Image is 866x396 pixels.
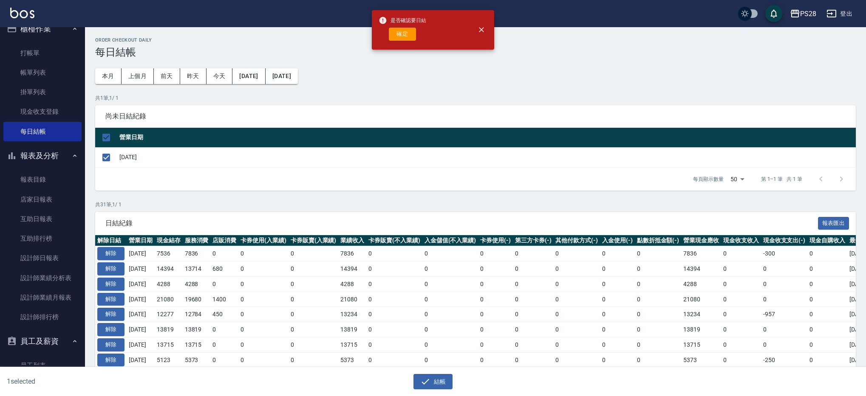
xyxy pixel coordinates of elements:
[389,28,416,41] button: 確定
[600,261,635,277] td: 0
[366,337,422,352] td: 0
[478,337,513,352] td: 0
[478,235,513,246] th: 卡券使用(-)
[97,338,125,351] button: 解除
[721,276,761,292] td: 0
[127,276,155,292] td: [DATE]
[289,261,339,277] td: 0
[553,292,600,307] td: 0
[422,352,478,368] td: 0
[422,276,478,292] td: 0
[3,18,82,40] button: 櫃檯作業
[513,246,554,261] td: 0
[97,323,125,336] button: 解除
[3,43,82,63] a: 打帳單
[818,219,849,227] a: 報表匯出
[807,322,847,337] td: 0
[97,247,125,260] button: 解除
[3,102,82,121] a: 現金收支登錄
[478,246,513,261] td: 0
[180,68,207,84] button: 昨天
[478,261,513,277] td: 0
[635,307,682,322] td: 0
[97,354,125,367] button: 解除
[513,322,554,337] td: 0
[97,293,125,306] button: 解除
[600,352,635,368] td: 0
[3,248,82,268] a: 設計師日報表
[183,261,211,277] td: 13714
[210,246,238,261] td: 0
[513,307,554,322] td: 0
[97,262,125,275] button: 解除
[3,145,82,167] button: 報表及分析
[207,68,233,84] button: 今天
[681,276,721,292] td: 4288
[422,337,478,352] td: 0
[10,8,34,18] img: Logo
[366,307,422,322] td: 0
[422,292,478,307] td: 0
[95,235,127,246] th: 解除日結
[823,6,856,22] button: 登出
[210,261,238,277] td: 680
[127,307,155,322] td: [DATE]
[422,246,478,261] td: 0
[681,235,721,246] th: 營業現金應收
[238,246,289,261] td: 0
[155,307,183,322] td: 12277
[422,261,478,277] td: 0
[3,229,82,248] a: 互助排行榜
[338,307,366,322] td: 13234
[600,337,635,352] td: 0
[761,175,802,183] p: 第 1–1 筆 共 1 筆
[721,246,761,261] td: 0
[366,246,422,261] td: 0
[127,292,155,307] td: [DATE]
[721,292,761,307] td: 0
[635,235,682,246] th: 點數折抵金額(-)
[807,261,847,277] td: 0
[513,235,554,246] th: 第三方卡券(-)
[289,307,339,322] td: 0
[422,307,478,322] td: 0
[338,292,366,307] td: 21080
[635,261,682,277] td: 0
[478,322,513,337] td: 0
[117,128,856,148] th: 營業日期
[366,322,422,337] td: 0
[183,322,211,337] td: 13819
[338,261,366,277] td: 14394
[127,261,155,277] td: [DATE]
[338,322,366,337] td: 13819
[600,235,635,246] th: 入金使用(-)
[765,5,782,22] button: save
[553,337,600,352] td: 0
[289,322,339,337] td: 0
[721,307,761,322] td: 0
[155,235,183,246] th: 現金結存
[105,112,846,121] span: 尚未日結紀錄
[600,307,635,322] td: 0
[807,292,847,307] td: 0
[3,356,82,375] a: 員工列表
[3,268,82,288] a: 設計師業績分析表
[721,337,761,352] td: 0
[183,292,211,307] td: 19680
[183,276,211,292] td: 4288
[807,276,847,292] td: 0
[553,276,600,292] td: 0
[289,235,339,246] th: 卡券販賣(入業績)
[761,246,808,261] td: -300
[238,322,289,337] td: 0
[127,322,155,337] td: [DATE]
[95,94,856,102] p: 共 1 筆, 1 / 1
[238,337,289,352] td: 0
[600,292,635,307] td: 0
[183,337,211,352] td: 13715
[478,276,513,292] td: 0
[807,246,847,261] td: 0
[553,307,600,322] td: 0
[693,175,724,183] p: 每頁顯示數量
[3,82,82,102] a: 掛單列表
